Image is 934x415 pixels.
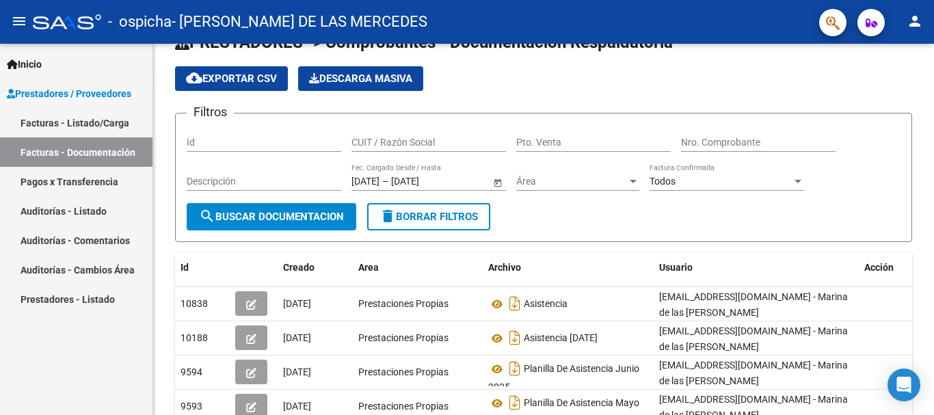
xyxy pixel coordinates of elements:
span: Borrar Filtros [379,211,478,223]
input: Fecha fin [391,176,458,187]
mat-icon: cloud_download [186,70,202,86]
mat-icon: search [199,208,215,224]
span: Archivo [488,262,521,273]
span: Prestaciones Propias [358,332,449,343]
span: [EMAIL_ADDRESS][DOMAIN_NAME] - Marina de las [PERSON_NAME] [659,360,848,386]
span: Asistencia [524,299,568,310]
span: [EMAIL_ADDRESS][DOMAIN_NAME] - Marina de las [PERSON_NAME] [659,291,848,318]
datatable-header-cell: Creado [278,253,353,282]
button: Borrar Filtros [367,203,490,230]
span: Prestadores / Proveedores [7,86,131,101]
i: Descargar documento [506,293,524,314]
span: Prestaciones Propias [358,401,449,412]
input: Fecha inicio [351,176,379,187]
span: [DATE] [283,332,311,343]
span: [DATE] [283,298,311,309]
span: [DATE] [283,366,311,377]
mat-icon: menu [11,13,27,29]
i: Descargar documento [506,327,524,349]
mat-icon: delete [379,208,396,224]
span: Creado [283,262,315,273]
span: [DATE] [283,401,311,412]
span: Todos [650,176,676,187]
datatable-header-cell: Archivo [483,253,654,282]
span: – [382,176,388,187]
datatable-header-cell: Area [353,253,483,282]
span: 9594 [181,366,202,377]
span: Inicio [7,57,42,72]
i: Descargar documento [506,358,524,379]
span: Prestaciones Propias [358,366,449,377]
span: Área [516,176,627,187]
span: Prestaciones Propias [358,298,449,309]
button: Descarga Masiva [298,66,423,91]
span: Usuario [659,262,693,273]
h3: Filtros [187,103,234,122]
span: - ospicha [108,7,172,37]
mat-icon: person [907,13,923,29]
span: 10188 [181,332,208,343]
datatable-header-cell: Usuario [654,253,859,282]
span: [EMAIL_ADDRESS][DOMAIN_NAME] - Marina de las [PERSON_NAME] [659,325,848,352]
span: Acción [864,262,894,273]
span: Exportar CSV [186,72,277,85]
i: Descargar documento [506,392,524,414]
span: Descarga Masiva [309,72,412,85]
div: Open Intercom Messenger [888,369,920,401]
span: 10838 [181,298,208,309]
button: Exportar CSV [175,66,288,91]
span: - [PERSON_NAME] DE LAS MERCEDES [172,7,427,37]
span: Buscar Documentacion [199,211,344,223]
span: Area [358,262,379,273]
span: Asistencia [DATE] [524,333,598,344]
button: Open calendar [490,175,505,189]
span: Planilla De Asistencia Junio 2025 [488,364,639,393]
app-download-masive: Descarga masiva de comprobantes (adjuntos) [298,66,423,91]
button: Buscar Documentacion [187,203,356,230]
span: Id [181,262,189,273]
datatable-header-cell: Acción [859,253,927,282]
datatable-header-cell: Id [175,253,230,282]
span: 9593 [181,401,202,412]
